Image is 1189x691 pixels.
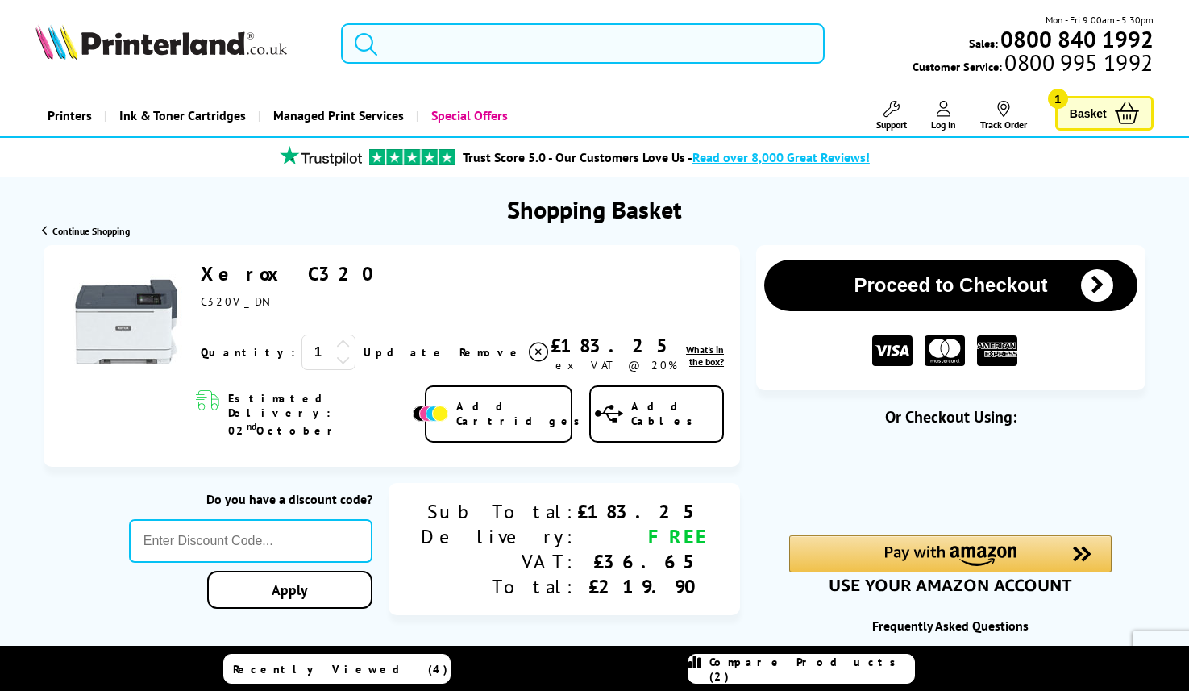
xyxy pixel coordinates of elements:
img: MASTER CARD [925,335,965,367]
img: Printerland Logo [35,24,287,60]
span: Remove [459,345,523,360]
a: Compare Products (2) [688,654,915,684]
span: Add Cables [631,399,722,428]
span: Continue Shopping [52,225,130,237]
span: Estimated Delivery: 02 October [228,391,409,438]
iframe: PayPal [789,453,1112,489]
span: Read over 8,000 Great Reviews! [692,149,870,165]
a: Continue Shopping [42,225,130,237]
div: Frequently Asked Questions [756,618,1145,634]
span: What's in the box? [686,343,724,368]
span: Ink & Toner Cartridges [119,95,246,136]
span: Recently Viewed (4) [233,662,448,676]
img: trustpilot rating [272,146,369,166]
a: Printers [35,95,104,136]
span: Mon - Fri 9:00am - 5:30pm [1046,12,1154,27]
button: Proceed to Checkout [764,260,1137,311]
span: Compare Products (2) [709,655,914,684]
a: Delete item from your basket [459,340,551,364]
h1: Shopping Basket [507,194,682,225]
input: Enter Discount Code... [129,519,372,563]
span: Customer Service: [913,55,1153,74]
div: Purchase as a Bundle and Save £££s [44,617,740,686]
div: Amazon Pay - Use your Amazon account [789,535,1112,592]
div: Do you have a discount code? [129,491,372,507]
a: Xerox C320 [201,261,385,286]
span: Basket [1070,102,1107,124]
b: 0800 840 1992 [1000,24,1154,54]
div: Or Checkout Using: [756,406,1145,427]
div: Delivery: [421,524,577,549]
a: Apply [207,571,372,609]
img: Add Cartridges [413,406,448,422]
div: £183.25 [551,333,681,358]
span: Log In [931,119,956,131]
span: Add Cartridges [456,399,588,428]
span: C320V_DNI [201,294,272,309]
a: Update [364,345,447,360]
a: Managed Print Services [258,95,416,136]
span: Quantity: [201,345,295,360]
span: Support [876,119,907,131]
span: 0800 995 1992 [1002,55,1153,70]
div: FREE [577,524,708,549]
div: Total: [421,574,577,599]
div: VAT: [421,549,577,574]
span: ex VAT @ 20% [555,358,677,373]
div: £183.25 [577,499,708,524]
a: Track Order [980,101,1027,131]
div: Sub Total: [421,499,577,524]
a: Log In [931,101,956,131]
a: Ink & Toner Cartridges [104,95,258,136]
a: Printerland Logo [35,24,320,63]
a: Support [876,101,907,131]
a: Basket 1 [1055,96,1154,131]
a: lnk_inthebox [681,343,724,368]
a: 0800 840 1992 [998,31,1154,47]
img: Xerox C320 [66,261,187,382]
span: 1 [1048,89,1068,109]
img: American Express [977,335,1017,367]
span: Sales: [969,35,998,51]
a: Special Offers [416,95,520,136]
a: Trust Score 5.0 - Our Customers Love Us -Read over 8,000 Great Reviews! [463,149,870,165]
img: trustpilot rating [369,149,455,165]
img: VISA [872,335,913,367]
div: £219.90 [577,574,708,599]
sup: nd [247,420,256,432]
a: Recently Viewed (4) [223,654,451,684]
div: £36.65 [577,549,708,574]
